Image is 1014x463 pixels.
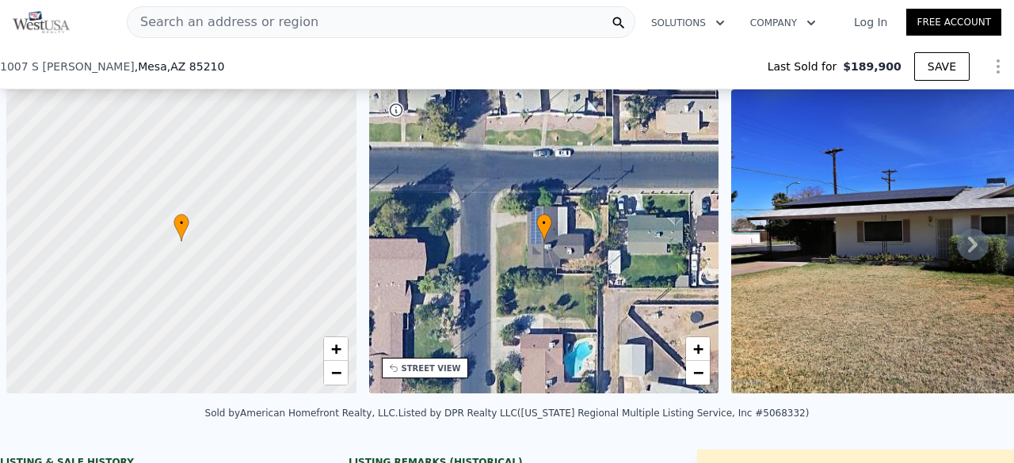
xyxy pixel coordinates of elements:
[173,216,189,230] span: •
[738,9,829,37] button: Company
[536,216,552,230] span: •
[402,362,461,374] div: STREET VIEW
[330,339,341,359] span: +
[982,51,1014,82] button: Show Options
[324,361,348,385] a: Zoom out
[205,408,398,419] div: Sold by American Homefront Realty, LLC .
[914,52,970,81] button: SAVE
[686,361,710,385] a: Zoom out
[536,214,552,241] div: •
[835,14,906,30] a: Log In
[398,408,810,419] div: Listed by DPR Realty LLC ([US_STATE] Regional Multiple Listing Service, Inc #5068332)
[843,59,902,74] span: $189,900
[324,337,348,361] a: Zoom in
[330,362,341,382] span: −
[768,59,844,74] span: Last Sold for
[167,60,225,73] span: , AZ 85210
[693,339,703,359] span: +
[906,9,1001,36] a: Free Account
[693,362,703,382] span: −
[135,59,225,74] span: , Mesa
[173,214,189,241] div: •
[128,13,318,32] span: Search an address or region
[686,337,710,361] a: Zoom in
[639,9,738,37] button: Solutions
[13,11,70,33] img: Pellego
